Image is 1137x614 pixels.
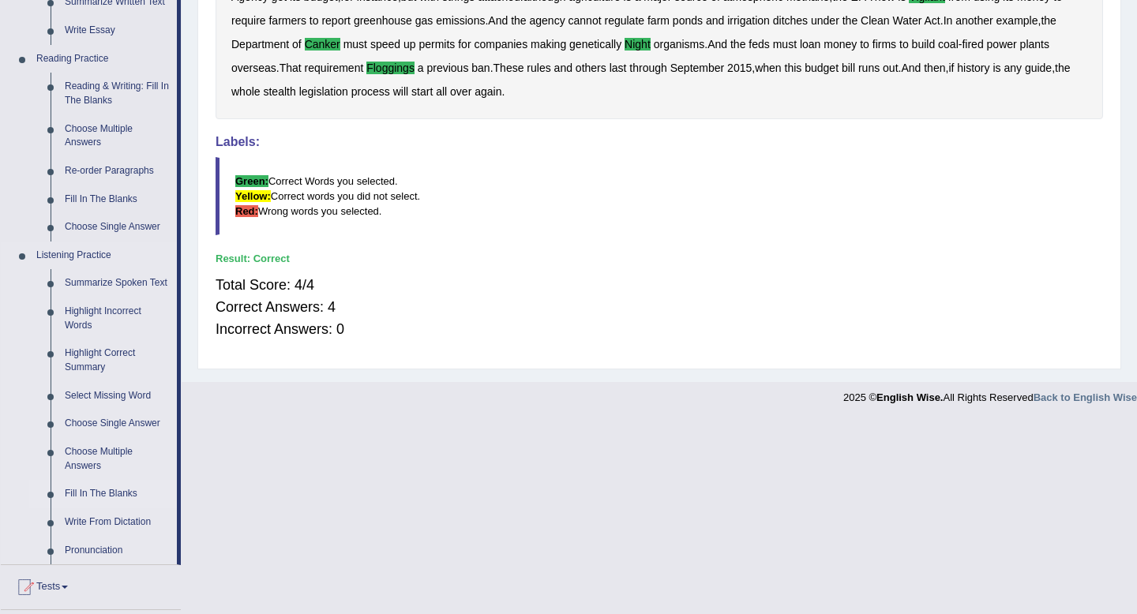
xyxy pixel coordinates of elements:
b: build [912,38,936,51]
b: night [625,38,651,51]
b: making [531,38,566,51]
a: Highlight Incorrect Words [58,298,177,339]
b: emissions [436,14,485,27]
b: Department [231,38,289,51]
a: Select Missing Word [58,382,177,410]
b: example [996,14,1038,27]
b: for [458,38,471,51]
b: Red: [235,205,258,217]
a: Choose Single Answer [58,213,177,241]
a: Choose Multiple Answers [58,115,177,157]
b: floggings [366,62,415,74]
b: speed [370,38,400,51]
b: regulate [604,14,644,27]
b: any [1004,62,1022,74]
b: plants [1020,38,1049,51]
a: Summarize Spoken Text [58,269,177,298]
b: stealth [263,85,295,98]
a: Fill In The Blanks [58,185,177,214]
a: Re-order Paragraphs [58,157,177,185]
b: coal [938,38,959,51]
b: the [730,38,745,51]
b: to [310,14,319,27]
a: Reading Practice [29,45,177,73]
b: others [576,62,606,74]
div: Total Score: 4/4 Correct Answers: 4 Incorrect Answers: 0 [216,266,1103,348]
b: power [987,38,1017,51]
b: bill [842,62,855,74]
b: history [957,62,989,74]
b: budget [805,62,839,74]
b: another [955,14,993,27]
b: over [450,85,471,98]
b: In [944,14,953,27]
b: feds [749,38,769,51]
b: September [670,62,724,74]
b: legislation [299,85,348,98]
b: guide [1025,62,1052,74]
b: companies [474,38,527,51]
b: whole [231,85,261,98]
b: the [1055,62,1070,74]
b: runs [858,62,880,74]
b: this [785,62,802,74]
b: and [706,14,724,27]
b: agency [530,14,565,27]
b: must [773,38,797,51]
div: Result: [216,251,1103,266]
b: start [411,85,433,98]
b: cannot [568,14,602,27]
b: to [860,38,869,51]
b: the [511,14,526,27]
a: Back to English Wise [1034,391,1137,403]
b: previous [426,62,468,74]
b: Act [925,14,940,27]
b: again [475,85,501,98]
div: 2025 © All Rights Reserved [843,382,1137,405]
b: all [436,85,447,98]
b: irrigation [727,14,770,27]
b: report [321,14,351,27]
b: under [811,14,839,27]
a: Choose Single Answer [58,410,177,438]
b: 2015 [727,62,752,74]
b: And [488,14,508,27]
b: the [1041,14,1056,27]
b: genetically [569,38,621,51]
b: Water [893,14,922,27]
b: Clean [861,14,890,27]
b: up [403,38,416,51]
h4: Labels: [216,135,1103,149]
b: a [418,62,424,74]
b: out [883,62,898,74]
b: That [280,62,302,74]
b: firms [872,38,896,51]
b: when [755,62,781,74]
b: then [924,62,945,74]
a: Choose Multiple Answers [58,438,177,480]
b: to [899,38,909,51]
b: ponds [673,14,703,27]
b: ditches [773,14,808,27]
b: process [351,85,390,98]
b: permits [418,38,455,51]
b: canker [305,38,340,51]
b: Green: [235,175,268,187]
b: last [610,62,627,74]
b: overseas [231,62,276,74]
b: And [901,62,921,74]
a: Fill In The Blanks [58,480,177,508]
b: the [842,14,857,27]
b: ban [471,62,490,74]
b: requirement [305,62,364,74]
b: is [993,62,1000,74]
b: money [824,38,857,51]
a: Pronunciation [58,537,177,565]
b: must [343,38,367,51]
a: Reading & Writing: Fill In The Blanks [58,73,177,114]
b: greenhouse [354,14,412,27]
blockquote: Correct Words you selected. Correct words you did not select. Wrong words you selected. [216,157,1103,235]
a: Tests [1,565,181,605]
b: will [393,85,408,98]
